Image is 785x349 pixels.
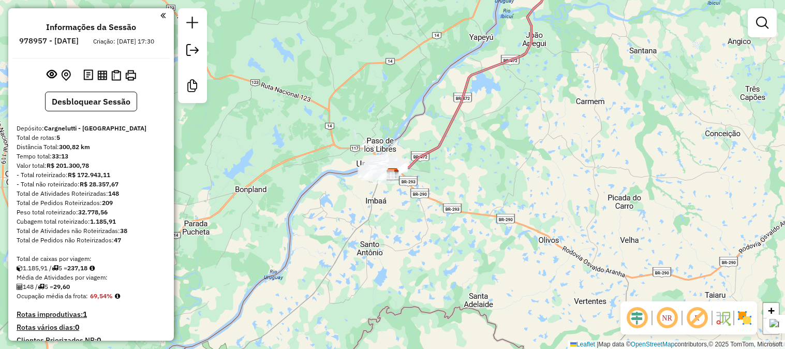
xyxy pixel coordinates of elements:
[17,336,166,345] h4: Clientes Priorizados NR:
[17,142,166,152] div: Distância Total:
[17,170,166,180] div: - Total roteirizado:
[17,236,166,245] div: Total de Pedidos não Roteirizados:
[182,12,203,36] a: Nova sessão e pesquisa
[78,208,108,216] strong: 32.778,56
[45,92,137,111] button: Desbloquear Sessão
[17,254,166,264] div: Total de caixas por viagem:
[17,208,166,217] div: Peso total roteirizado:
[597,341,598,348] span: |
[17,180,166,189] div: - Total não roteirizado:
[17,198,166,208] div: Total de Pedidos Roteirizados:
[752,12,773,33] a: Exibir filtros
[568,340,785,349] div: Map data © contributors,© 2025 TomTom, Microsoft
[75,323,79,332] strong: 0
[90,292,113,300] strong: 69,54%
[736,310,753,326] img: Exibir/Ocultar setores
[17,323,166,332] h4: Rotas vários dias:
[17,226,166,236] div: Total de Atividades não Roteirizadas:
[59,67,73,83] button: Centralizar mapa no depósito ou ponto de apoio
[386,168,399,181] img: Cargnelutti - Uruguaiana
[17,284,23,290] i: Total de Atividades
[108,190,119,197] strong: 148
[631,341,675,348] a: OpenStreetMap
[56,134,60,141] strong: 5
[685,306,709,330] span: Exibir rótulo
[45,67,59,83] button: Exibir sessão original
[89,37,158,46] div: Criação: [DATE] 17:30
[715,310,731,326] img: Fluxo de ruas
[80,180,119,188] strong: R$ 28.357,67
[17,292,88,300] span: Ocupação média da frota:
[17,161,166,170] div: Valor total:
[53,283,70,290] strong: 29,60
[768,304,775,317] span: +
[52,152,68,160] strong: 33:13
[47,162,89,169] strong: R$ 201.300,78
[763,318,779,334] a: Zoom out
[97,336,101,345] strong: 0
[68,171,110,179] strong: R$ 172.943,11
[160,9,166,21] a: Clique aqui para minimizar o painel
[373,173,398,184] div: Atividade não roteirizada - SARA MACIEL
[17,152,166,161] div: Tempo total:
[90,265,95,271] i: Meta Caixas/viagem: 1,00 Diferença: 236,18
[44,124,146,132] strong: Cargnelutti - [GEOGRAPHIC_DATA]
[17,124,166,133] div: Depósito:
[102,199,113,207] strong: 209
[90,217,116,225] strong: 1.185,91
[17,310,166,319] h4: Rotas improdutivas:
[123,68,138,83] button: Imprimir Rotas
[114,236,121,244] strong: 47
[17,189,166,198] div: Total de Atividades Roteirizadas:
[19,36,79,46] h6: 978957 - [DATE]
[59,143,90,151] strong: 300,82 km
[17,264,166,273] div: 1.185,91 / 5 =
[763,303,779,318] a: Zoom in
[570,341,595,348] a: Leaflet
[67,264,87,272] strong: 237,18
[17,217,166,226] div: Cubagem total roteirizado:
[182,40,203,63] a: Exportar sessão
[83,310,87,319] strong: 1
[120,227,127,235] strong: 38
[95,68,109,82] button: Visualizar relatório de Roteirização
[655,306,679,330] span: Ocultar NR
[17,265,23,271] i: Cubagem total roteirizado
[17,282,166,292] div: 148 / 5 =
[52,265,58,271] i: Total de rotas
[17,273,166,282] div: Média de Atividades por viagem:
[81,67,95,83] button: Logs desbloquear sessão
[38,284,45,290] i: Total de rotas
[625,306,649,330] span: Ocultar deslocamento
[46,22,136,32] h4: Informações da Sessão
[17,133,166,142] div: Total de rotas:
[109,68,123,83] button: Visualizar Romaneio
[182,76,203,99] a: Criar modelo
[115,293,120,299] em: Média calculada utilizando a maior ocupação (%Peso ou %Cubagem) de cada rota da sessão. Rotas cro...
